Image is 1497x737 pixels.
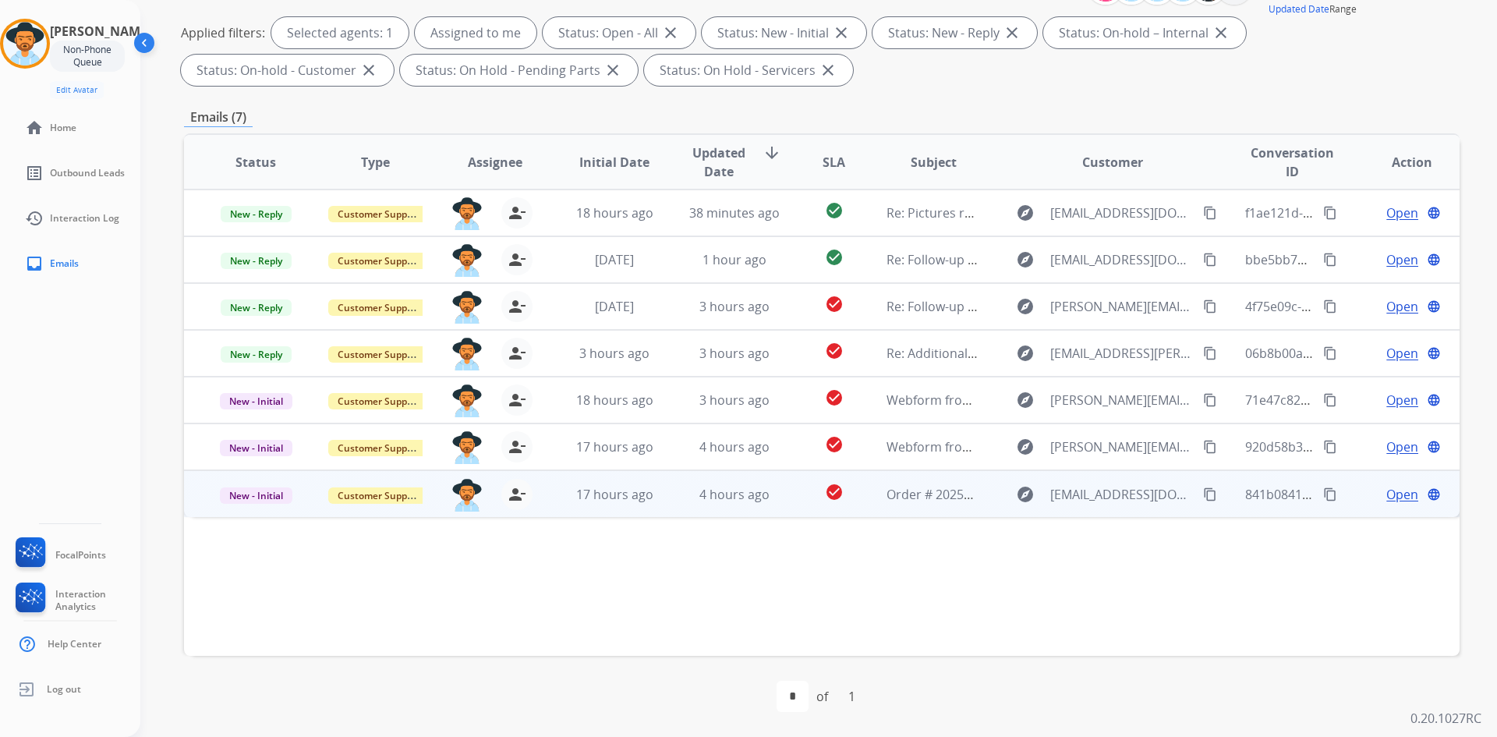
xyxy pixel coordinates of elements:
button: Updated Date [1269,3,1329,16]
span: Open [1386,204,1418,222]
span: 4 hours ago [699,438,770,455]
mat-icon: language [1427,487,1441,501]
span: 3 hours ago [579,345,649,362]
mat-icon: language [1427,299,1441,314]
mat-icon: close [819,61,837,80]
a: Interaction Analytics [12,583,140,618]
mat-icon: content_copy [1323,346,1337,360]
mat-icon: check_circle [825,201,844,220]
span: New - Initial [220,393,292,409]
img: agent-avatar [451,197,483,230]
mat-icon: check_circle [825,435,844,454]
span: [EMAIL_ADDRESS][DOMAIN_NAME] [1050,250,1195,269]
mat-icon: close [832,23,851,42]
span: New - Reply [221,346,292,363]
img: agent-avatar [451,479,483,512]
span: 3 hours ago [699,298,770,315]
button: Edit Avatar [50,81,104,99]
span: [EMAIL_ADDRESS][DOMAIN_NAME] [1050,485,1195,504]
mat-icon: check_circle [825,295,844,314]
a: FocalPoints [12,537,106,573]
span: Range [1269,2,1357,16]
span: bbe5bb7d-f245-40f8-8c3c-7c93b6bffa28 [1245,251,1477,268]
h3: [PERSON_NAME] [50,22,151,41]
span: [DATE] [595,251,634,268]
mat-icon: person_remove [508,438,526,456]
span: Log out [47,683,81,696]
span: 4f75e09c-31a7-419e-9508-d0d7f099e35d [1245,298,1481,315]
mat-icon: language [1427,253,1441,267]
mat-icon: arrow_downward [763,144,781,162]
div: Status: On-hold - Customer [181,55,394,86]
mat-icon: content_copy [1323,487,1337,501]
span: [PERSON_NAME][EMAIL_ADDRESS][PERSON_NAME][PERSON_NAME][DOMAIN_NAME] [1050,391,1195,409]
span: Re: Pictures requested | Order # 512268630 [887,204,1145,221]
span: Status [235,153,276,172]
div: Status: New - Reply [872,17,1037,48]
span: [PERSON_NAME][EMAIL_ADDRESS][PERSON_NAME][DOMAIN_NAME] [1050,297,1195,316]
span: 71e47c82-cdcf-4532-ae34-9665a5591be8 [1245,392,1481,409]
mat-icon: close [603,61,622,80]
mat-icon: explore [1016,438,1035,456]
span: Interaction Analytics [55,588,140,613]
mat-icon: check_circle [825,483,844,501]
span: 17 hours ago [576,486,653,503]
span: Help Center [48,638,101,650]
mat-icon: person_remove [508,204,526,222]
span: Open [1386,250,1418,269]
p: Emails (7) [184,108,253,127]
span: Webform from [PERSON_NAME][EMAIL_ADDRESS][PERSON_NAME][DOMAIN_NAME] on [DATE] [887,438,1433,455]
span: Interaction Log [50,212,119,225]
span: Type [361,153,390,172]
mat-icon: language [1427,346,1441,360]
mat-icon: explore [1016,204,1035,222]
p: 0.20.1027RC [1410,709,1481,728]
span: f1ae121d-b2f5-47af-8df7-8b0115f3a51e [1245,204,1473,221]
img: agent-avatar [451,384,483,417]
mat-icon: home [25,119,44,137]
span: Open [1386,438,1418,456]
span: [PERSON_NAME][EMAIL_ADDRESS][PERSON_NAME][DOMAIN_NAME] [1050,438,1195,456]
span: Open [1386,297,1418,316]
span: New - Reply [221,299,292,316]
th: Action [1340,135,1460,190]
mat-icon: close [1003,23,1021,42]
mat-icon: person_remove [508,344,526,363]
span: 3 hours ago [699,345,770,362]
span: 1 hour ago [702,251,766,268]
div: Status: On-hold – Internal [1043,17,1246,48]
img: agent-avatar [451,244,483,277]
span: Home [50,122,76,134]
mat-icon: content_copy [1203,346,1217,360]
mat-icon: content_copy [1203,440,1217,454]
mat-icon: content_copy [1203,299,1217,314]
mat-icon: person_remove [508,391,526,409]
mat-icon: close [359,61,378,80]
mat-icon: content_copy [1203,253,1217,267]
span: Order # 20251446502 ([PERSON_NAME]) [887,486,1120,503]
span: Emails [50,257,79,270]
span: Updated Date [688,144,750,181]
span: Customer Support [328,346,430,363]
div: Status: Open - All [543,17,695,48]
span: SLA [823,153,845,172]
span: Re: Follow-up About Your Claim [887,298,1071,315]
span: [EMAIL_ADDRESS][DOMAIN_NAME] [1050,204,1195,222]
span: New - Initial [220,487,292,504]
mat-icon: explore [1016,297,1035,316]
span: 06b8b00a-3dec-4a8c-a141-2c4ea4749d5c [1245,345,1485,362]
span: Assignee [468,153,522,172]
span: [EMAIL_ADDRESS][PERSON_NAME][DOMAIN_NAME] [1050,344,1195,363]
div: 1 [836,681,868,712]
span: 18 hours ago [576,392,653,409]
img: agent-avatar [451,338,483,370]
mat-icon: language [1427,440,1441,454]
div: Status: On Hold - Pending Parts [400,55,638,86]
mat-icon: close [1212,23,1230,42]
mat-icon: content_copy [1323,393,1337,407]
mat-icon: check_circle [825,248,844,267]
mat-icon: content_copy [1323,440,1337,454]
span: FocalPoints [55,549,106,562]
mat-icon: person_remove [508,485,526,504]
div: Status: New - Initial [702,17,866,48]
